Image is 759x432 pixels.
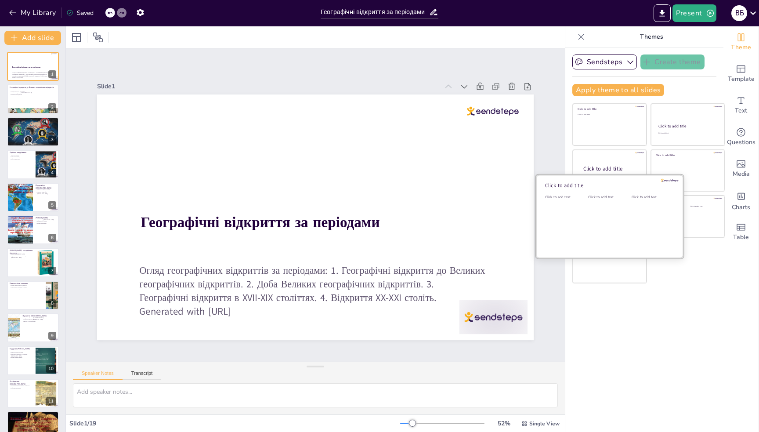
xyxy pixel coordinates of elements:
div: Click to add title [658,123,717,129]
p: Відкриття [GEOGRAPHIC_DATA] [22,315,56,317]
div: Click to add text [545,195,585,200]
p: Обплив навколо [GEOGRAPHIC_DATA] [22,319,56,320]
div: Add images, graphics, shapes or video [723,153,759,185]
p: Розвиток знань про [GEOGRAPHIC_DATA] [36,192,56,195]
span: Single View [529,420,560,427]
p: Вивчення внутрішніх районів [10,415,56,417]
p: Відкриття берега [GEOGRAPHIC_DATA] [22,317,56,319]
span: Charts [732,203,750,212]
p: Відкриття північного узбережжя [GEOGRAPHIC_DATA] [10,353,33,356]
button: Export to PowerPoint [654,4,671,22]
p: Арабські мандрівники [10,151,33,154]
div: 1 [7,52,59,81]
p: Відкриття морського шляху до [GEOGRAPHIC_DATA] [10,255,33,258]
p: Подорожі до [GEOGRAPHIC_DATA] [36,184,56,189]
div: Click to add text [690,206,718,208]
p: Географічні відкриття до Великих географічних відкриттів [10,86,56,89]
span: Questions [727,138,755,147]
input: Insert title [321,6,429,18]
div: 3 [48,136,56,144]
p: Циркумєвропейський шлях [10,121,56,123]
button: Present [672,4,716,22]
p: Дослідження [GEOGRAPHIC_DATA] [10,380,33,385]
span: Position [93,32,103,43]
p: Вплив на навігацію [10,288,43,290]
div: 9 [48,332,56,340]
div: Click to add text [578,114,640,116]
strong: Географічні відкриття за періодами [141,212,379,232]
div: 3 [7,117,59,146]
p: [PERSON_NAME] [36,217,56,219]
button: Sendsteps [572,54,637,69]
p: Вплив на картографію [10,356,33,358]
div: 5 [48,201,56,209]
p: Згадки про українські землі [10,157,33,159]
button: Apply theme to all slides [572,84,664,96]
button: Add slide [4,31,61,45]
div: Click to add title [545,182,671,189]
div: 10 [7,346,59,375]
div: 4 [48,169,56,177]
span: Media [733,169,750,179]
div: 5 [7,183,59,212]
div: 11 [7,379,59,408]
div: 52 % [493,419,514,428]
div: 2 [7,84,59,113]
div: 10 [46,365,56,373]
div: Click to add title [583,165,640,172]
div: 8 [48,299,56,307]
strong: Географічні відкриття за періодами [12,66,41,68]
p: [PERSON_NAME] [10,156,33,157]
p: Ресурси континенту [10,388,33,389]
span: Theme [731,43,751,52]
div: 2 [48,103,56,111]
p: Подорож до [GEOGRAPHIC_DATA] [36,219,56,221]
div: 1 [48,70,56,78]
div: 4 [7,150,59,179]
div: Add text boxes [723,90,759,121]
button: My Library [7,6,60,20]
div: Click to add text [658,132,716,134]
p: Знайомство давніх [DEMOGRAPHIC_DATA] [10,92,56,94]
p: Перше навколосвітнє плавання [10,284,43,286]
p: Завершення експедиції Елькано [10,286,43,288]
p: Подорож [PERSON_NAME] [36,188,56,190]
p: [PERSON_NAME] географічних відкриттів [10,250,33,254]
button: Transcript [123,370,162,380]
div: Add charts and graphs [723,185,759,216]
p: Вплив на європців [36,222,56,224]
p: Вплив на дослідження [22,320,56,322]
p: Навколосвітнє плавання [10,282,43,285]
button: В Б [731,4,747,22]
p: Навколосвітня подорож [10,352,33,353]
div: Add a table [723,216,759,248]
div: Slide 1 / 19 [69,419,400,428]
div: 11 [46,397,56,405]
p: Відкриття нових територій [10,123,56,124]
div: 9 [7,313,59,342]
div: Get real-time input from your audience [723,121,759,153]
p: Generated with [URL] [139,305,485,318]
p: Огляд географічних відкриттів за періодами: 1. Географічні відкриття до Великих географічних відк... [139,264,485,305]
p: Місіонерські подорожі [36,190,56,192]
div: Click to add title [578,107,640,111]
button: Speaker Notes [73,370,123,380]
div: 6 [48,234,56,242]
p: Розширення картографії [10,124,56,126]
div: Change the overall theme [723,26,759,58]
p: Themes [588,26,715,47]
p: Вплив на колонізацію [10,418,56,420]
div: Click to add text [632,195,671,200]
div: В Б [731,5,747,21]
p: Враження та записи [36,221,56,222]
div: 6 [7,215,59,244]
p: Культурний обмін [10,159,33,160]
button: Create theme [640,54,705,69]
p: Дослідження Африки [10,413,56,415]
p: Огляд географічних відкриттів за періодами: 1. Географічні відкриття до Великих географічних відк... [12,72,53,77]
p: Generated with [URL] [12,77,53,79]
p: Норманські відкриття [10,119,56,121]
span: Text [735,106,747,116]
div: Add ready made slides [723,58,759,90]
p: Картографування річок і озер [10,417,56,419]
